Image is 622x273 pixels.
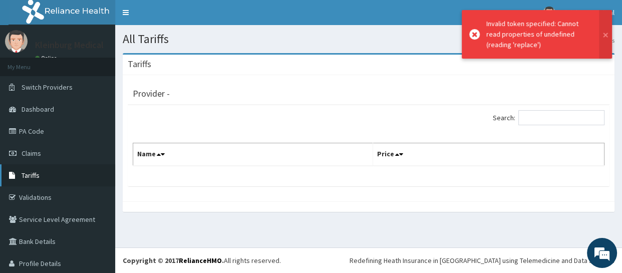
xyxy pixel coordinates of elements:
span: Switch Providers [22,83,73,92]
h3: Provider - [133,89,170,98]
a: Online [35,55,59,62]
span: Claims [22,149,41,158]
span: Dashboard [22,105,54,114]
a: RelianceHMO [179,256,222,265]
div: Redefining Heath Insurance in [GEOGRAPHIC_DATA] using Telemedicine and Data Science! [350,255,614,265]
th: Name [133,143,373,166]
span: Tariffs [22,171,40,180]
img: User Image [5,30,28,53]
span: Kleinburg Medical [561,8,614,17]
footer: All rights reserved. [115,247,622,273]
div: Invalid token specified: Cannot read properties of undefined (reading 'replace') [486,19,589,50]
strong: Copyright © 2017 . [123,256,224,265]
p: Kleinburg Medical [35,41,104,50]
h1: All Tariffs [123,33,614,46]
h3: Tariffs [128,60,151,69]
label: Search: [493,110,604,125]
img: User Image [543,7,555,19]
th: Price [373,143,604,166]
input: Search: [518,110,604,125]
